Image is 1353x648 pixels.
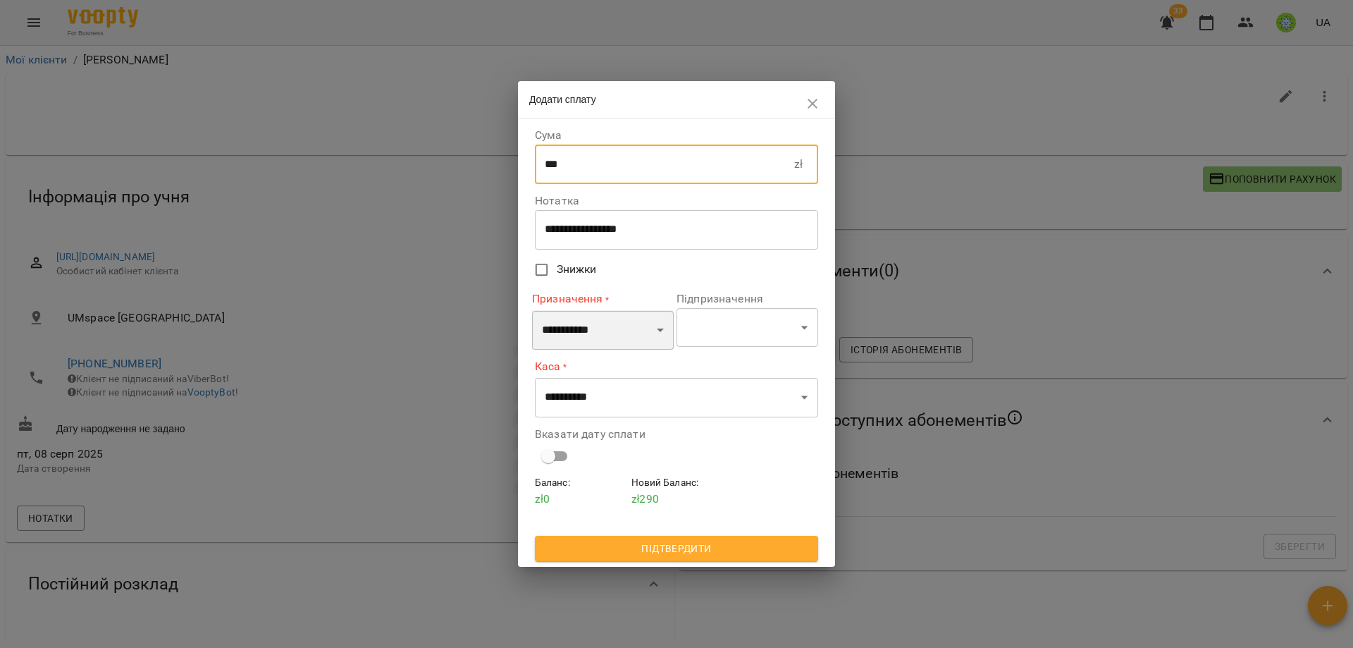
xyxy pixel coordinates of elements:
[535,130,818,141] label: Сума
[546,540,807,557] span: Підтвердити
[535,536,818,561] button: Підтвердити
[535,429,818,440] label: Вказати дату сплати
[535,491,626,508] p: zł 0
[631,491,722,508] p: zł 290
[535,195,818,207] label: Нотатка
[535,358,818,374] label: Каса
[529,94,596,105] span: Додати сплату
[535,475,626,491] h6: Баланс :
[676,293,818,305] label: Підпризначення
[631,475,722,491] h6: Новий Баланс :
[532,291,674,307] label: Призначення
[794,156,803,173] p: zł
[557,261,597,278] span: Знижки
